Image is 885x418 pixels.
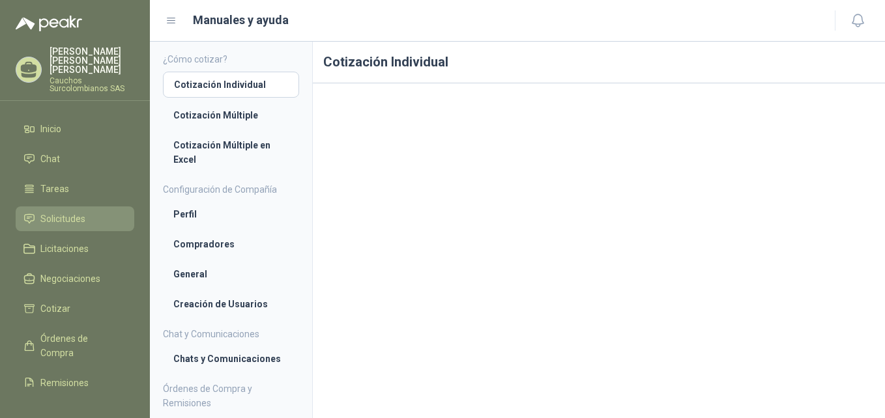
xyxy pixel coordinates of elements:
[40,376,89,390] span: Remisiones
[163,72,299,98] a: Cotización Individual
[174,77,288,92] li: Cotización Individual
[173,237,289,251] li: Compradores
[16,236,134,261] a: Licitaciones
[173,207,289,221] li: Perfil
[323,94,875,402] iframe: 953374dfa75b41f38925b712e2491bfd
[193,11,289,29] h1: Manuales y ayuda
[163,182,299,197] h4: Configuración de Compañía
[16,176,134,201] a: Tareas
[16,206,134,231] a: Solicitudes
[163,327,299,341] h4: Chat y Comunicaciones
[313,42,885,83] h1: Cotización Individual
[173,138,289,167] li: Cotización Múltiple en Excel
[163,262,299,286] a: General
[16,146,134,171] a: Chat
[40,331,122,360] span: Órdenes de Compra
[16,370,134,395] a: Remisiones
[163,52,299,66] h4: ¿Cómo cotizar?
[173,352,289,366] li: Chats y Comunicaciones
[16,296,134,321] a: Cotizar
[163,103,299,128] a: Cotización Múltiple
[163,202,299,227] a: Perfil
[50,47,134,74] p: [PERSON_NAME] [PERSON_NAME] [PERSON_NAME]
[16,326,134,365] a: Órdenes de Compra
[163,133,299,172] a: Cotización Múltiple en Excel
[50,77,134,92] p: Cauchos Surcolombianos SAS
[40,182,69,196] span: Tareas
[40,122,61,136] span: Inicio
[173,297,289,311] li: Creación de Usuarios
[163,382,299,410] h4: Órdenes de Compra y Remisiones
[163,232,299,257] a: Compradores
[163,346,299,371] a: Chats y Comunicaciones
[40,272,100,286] span: Negociaciones
[40,152,60,166] span: Chat
[40,212,85,226] span: Solicitudes
[16,266,134,291] a: Negociaciones
[16,117,134,141] a: Inicio
[40,301,70,316] span: Cotizar
[173,267,289,281] li: General
[40,242,89,256] span: Licitaciones
[163,292,299,316] a: Creación de Usuarios
[173,108,289,122] li: Cotización Múltiple
[16,16,82,31] img: Logo peakr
